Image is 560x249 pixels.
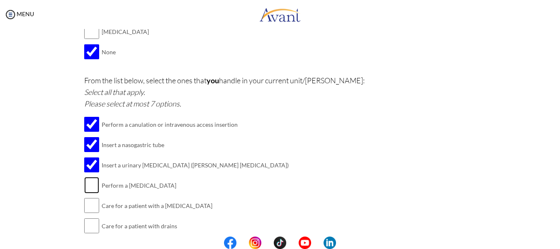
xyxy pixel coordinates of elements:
[102,42,149,62] td: None
[259,2,301,27] img: logo.png
[261,237,274,249] img: blank.png
[4,8,17,21] img: icon-menu.png
[102,135,289,155] td: Insert a nasogastric tube
[102,216,289,236] td: Care for a patient with drains
[249,237,261,249] img: in.png
[236,237,249,249] img: blank.png
[102,155,289,175] td: Insert a urinary [MEDICAL_DATA] ([PERSON_NAME] [MEDICAL_DATA])
[311,237,324,249] img: blank.png
[102,175,289,196] td: Perform a [MEDICAL_DATA]
[207,76,219,85] b: you
[84,75,476,109] p: From the list below, select the ones that handle in your current unit/[PERSON_NAME]:
[102,196,289,216] td: Care for a patient with a [MEDICAL_DATA]
[299,237,311,249] img: yt.png
[4,10,34,17] a: MENU
[102,114,289,135] td: Perform a canulation or intravenous access insertion
[102,22,149,42] td: [MEDICAL_DATA]
[324,237,336,249] img: li.png
[84,87,181,108] i: Select all that apply. Please select at most 7 options.
[274,237,286,249] img: tt.png
[286,237,299,249] img: blank.png
[224,237,236,249] img: fb.png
